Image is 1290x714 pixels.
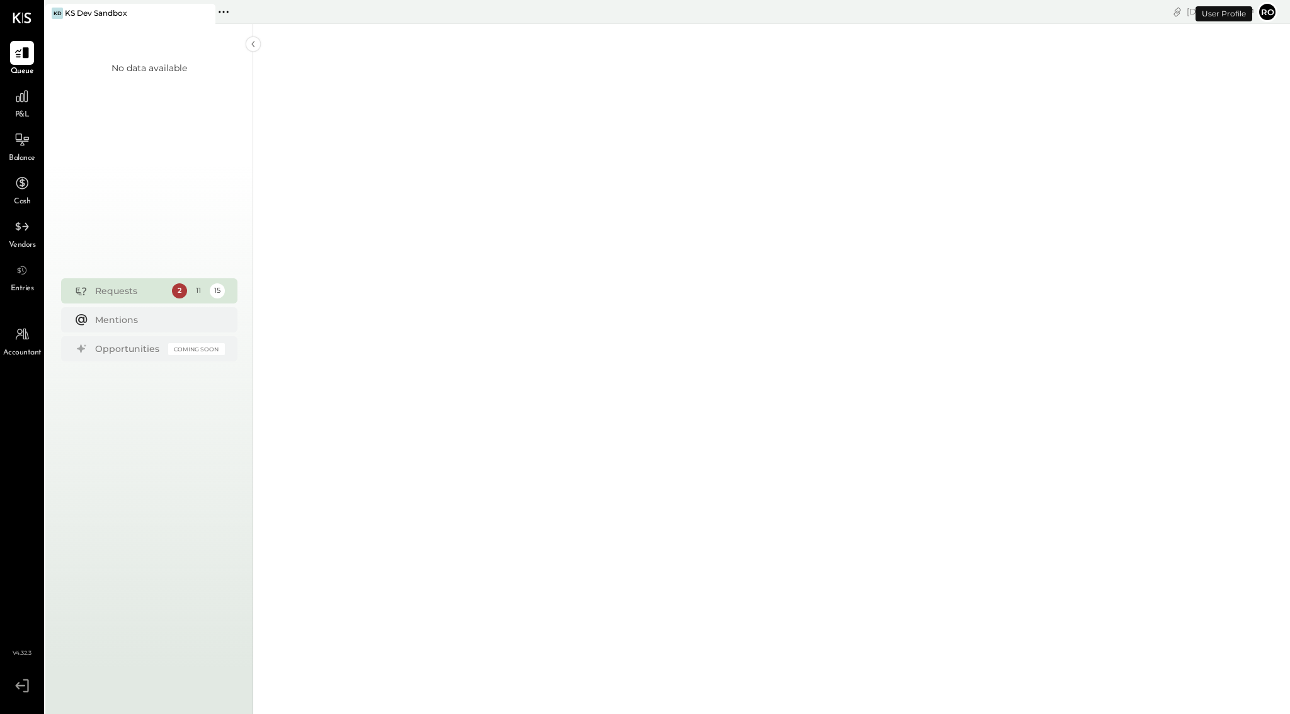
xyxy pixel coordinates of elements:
a: Vendors [1,215,43,251]
a: Cash [1,171,43,208]
button: Ro [1257,2,1277,22]
div: copy link [1171,5,1184,18]
span: Accountant [3,348,42,359]
div: [DATE] [1187,6,1254,18]
span: Balance [9,153,35,164]
div: 15 [210,283,225,298]
div: Requests [95,285,166,297]
div: KD [52,8,63,19]
span: P&L [15,110,30,121]
div: 11 [191,283,206,298]
div: Mentions [95,314,219,326]
span: Entries [11,283,34,295]
a: Entries [1,258,43,295]
a: Accountant [1,322,43,359]
span: Cash [14,196,30,208]
div: Coming Soon [168,343,225,355]
span: Vendors [9,240,36,251]
div: Opportunities [95,343,162,355]
a: Balance [1,128,43,164]
div: 2 [172,283,187,298]
div: User Profile [1196,6,1252,21]
a: P&L [1,84,43,121]
div: KS Dev Sandbox [65,8,127,18]
span: Queue [11,66,34,77]
a: Queue [1,41,43,77]
div: No data available [111,62,187,74]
